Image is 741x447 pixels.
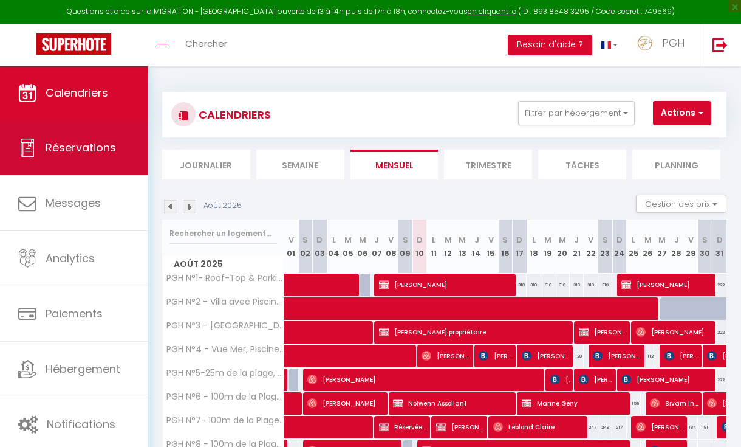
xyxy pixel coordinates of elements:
[196,101,271,128] h3: CALENDRIERS
[374,234,379,246] abbr: J
[627,24,700,66] a: ... PGH
[46,195,101,210] span: Messages
[162,150,250,179] li: Journalier
[513,274,527,296] div: 310
[422,344,470,367] span: [PERSON_NAME]
[544,234,551,246] abbr: M
[46,306,103,321] span: Paiements
[46,140,116,155] span: Réservations
[379,415,428,438] span: Réservée pascal
[370,220,384,274] th: 07
[379,321,573,344] span: [PERSON_NAME] propriétaire
[327,220,341,274] th: 04
[621,368,714,391] span: [PERSON_NAME]
[702,234,708,246] abbr: S
[584,416,598,438] div: 247
[712,37,728,52] img: logout
[474,234,479,246] abbr: J
[579,368,613,391] span: [PERSON_NAME]
[636,321,714,344] span: [PERSON_NAME]
[522,344,570,367] span: [PERSON_NAME]
[46,361,120,376] span: Hébergement
[541,274,556,296] div: 310
[169,223,277,244] input: Rechercher un logement...
[627,220,641,274] th: 25
[432,234,435,246] abbr: L
[584,274,598,296] div: 310
[684,220,698,274] th: 29
[441,220,456,274] th: 12
[574,234,579,246] abbr: J
[527,220,541,274] th: 18
[456,220,470,274] th: 13
[593,344,641,367] span: [PERSON_NAME]
[712,369,727,391] div: 222
[655,220,670,274] th: 27
[598,416,613,438] div: 248
[403,234,408,246] abbr: S
[650,392,698,415] span: Sivam Inassimoutou
[570,274,584,296] div: 310
[384,220,398,274] th: 08
[570,220,584,274] th: 21
[302,234,308,246] abbr: S
[498,220,513,274] th: 16
[203,200,242,212] p: Août 2025
[165,297,286,307] span: PGH N°2 - Villa avec Piscine à 50m de la Plage
[669,220,684,274] th: 28
[307,368,545,391] span: [PERSON_NAME]
[688,234,694,246] abbr: V
[598,274,613,296] div: 310
[598,220,613,274] th: 23
[555,274,570,296] div: 310
[684,416,698,438] div: 184
[627,392,641,415] div: 159
[379,273,515,296] span: [PERSON_NAME]
[468,6,518,16] a: en cliquant ici
[165,274,286,283] span: PGH N°1- Roof-Top & Parking Privé, à 2 pas du Golf✭
[332,234,336,246] abbr: L
[588,234,593,246] abbr: V
[570,345,584,367] div: 128
[658,234,666,246] abbr: M
[612,220,627,274] th: 24
[621,273,714,296] span: [PERSON_NAME]
[398,220,413,274] th: 09
[185,37,227,50] span: Chercher
[538,150,626,179] li: Tâches
[284,220,299,274] th: 01
[388,234,394,246] abbr: V
[522,392,629,415] span: Marine Geny
[603,234,608,246] abbr: S
[612,416,627,438] div: 217
[436,415,485,438] span: [PERSON_NAME]
[359,234,366,246] abbr: M
[717,234,723,246] abbr: D
[584,220,598,274] th: 22
[313,220,327,274] th: 03
[36,33,111,55] img: Super Booking
[636,415,685,438] span: [PERSON_NAME] [PERSON_NAME]
[355,220,370,274] th: 06
[674,234,679,246] abbr: J
[344,234,352,246] abbr: M
[513,220,527,274] th: 17
[298,220,313,274] th: 02
[445,234,452,246] abbr: M
[289,234,294,246] abbr: V
[712,321,727,344] div: 222
[417,234,423,246] abbr: D
[508,35,592,55] button: Besoin d'aide ?
[165,392,286,401] span: PGH N°6 - 100m de la Plage, Terrasse, Parking
[644,234,652,246] abbr: M
[653,101,711,125] button: Actions
[444,150,532,179] li: Trimestre
[641,345,655,367] div: 112
[350,150,439,179] li: Mensuel
[541,220,556,274] th: 19
[46,85,108,100] span: Calendriers
[712,220,727,274] th: 31
[459,234,466,246] abbr: M
[698,220,712,274] th: 30
[316,234,323,246] abbr: D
